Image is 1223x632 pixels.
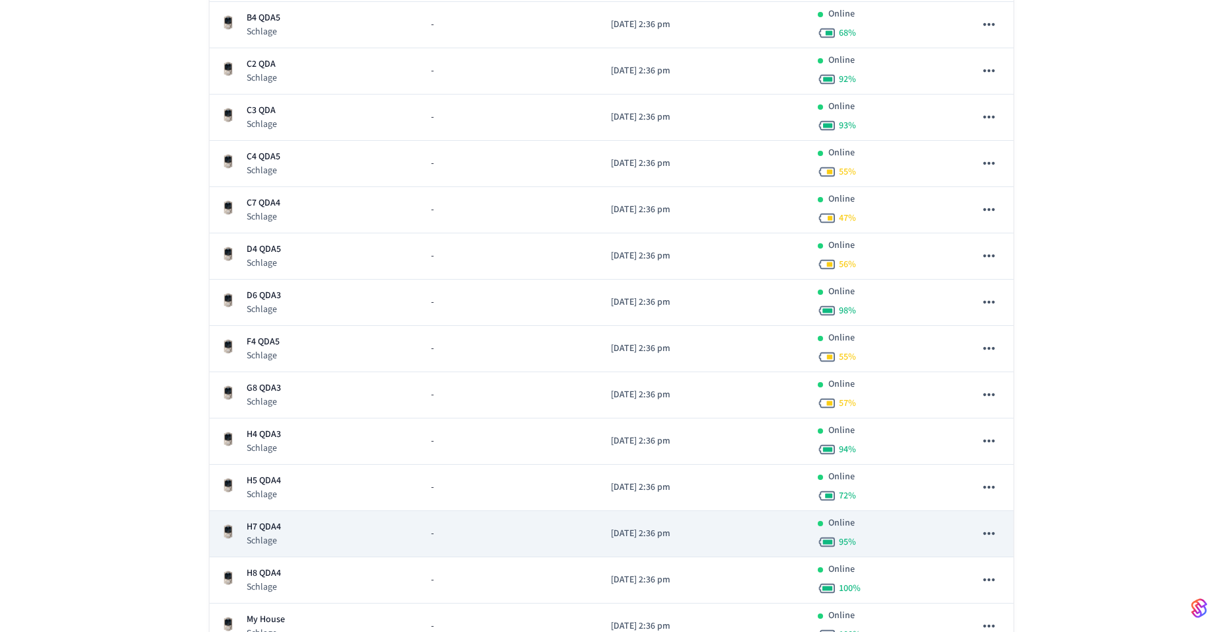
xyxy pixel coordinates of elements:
[247,335,280,349] p: F4 QDA5
[828,239,855,253] p: Online
[611,342,797,356] p: [DATE] 2:36 pm
[247,289,281,303] p: D6 QDA3
[828,424,855,438] p: Online
[828,146,855,160] p: Online
[828,470,855,484] p: Online
[828,516,855,530] p: Online
[1191,598,1207,619] img: SeamLogoGradient.69752ec5.svg
[611,157,797,171] p: [DATE] 2:36 pm
[247,580,281,594] p: Schlage
[611,64,797,78] p: [DATE] 2:36 pm
[611,296,797,309] p: [DATE] 2:36 pm
[220,431,236,447] img: Schlage Sense Smart Deadbolt with Camelot Trim, Front
[247,164,280,177] p: Schlage
[611,18,797,32] p: [DATE] 2:36 pm
[247,58,277,71] p: C2 QDA
[247,243,281,257] p: D4 QDA5
[247,395,281,409] p: Schlage
[839,73,856,86] span: 92 %
[247,150,280,164] p: C4 QDA5
[247,534,281,547] p: Schlage
[839,258,856,271] span: 56 %
[220,107,236,123] img: Schlage Sense Smart Deadbolt with Camelot Trim, Front
[611,203,797,217] p: [DATE] 2:36 pm
[220,524,236,539] img: Schlage Sense Smart Deadbolt with Camelot Trim, Front
[839,119,856,132] span: 93 %
[220,570,236,586] img: Schlage Sense Smart Deadbolt with Camelot Trim, Front
[839,582,861,595] span: 100 %
[220,61,236,77] img: Schlage Sense Smart Deadbolt with Camelot Trim, Front
[611,388,797,402] p: [DATE] 2:36 pm
[247,210,280,223] p: Schlage
[431,64,434,78] span: -
[431,573,434,587] span: -
[220,338,236,354] img: Schlage Sense Smart Deadbolt with Camelot Trim, Front
[220,246,236,262] img: Schlage Sense Smart Deadbolt with Camelot Trim, Front
[431,342,434,356] span: -
[839,489,856,502] span: 72 %
[611,573,797,587] p: [DATE] 2:36 pm
[247,349,280,362] p: Schlage
[611,527,797,541] p: [DATE] 2:36 pm
[247,303,281,316] p: Schlage
[247,104,277,118] p: C3 QDA
[247,118,277,131] p: Schlage
[839,535,856,549] span: 95 %
[611,434,797,448] p: [DATE] 2:36 pm
[828,285,855,299] p: Online
[828,100,855,114] p: Online
[247,613,285,627] p: My House
[431,481,434,494] span: -
[839,26,856,40] span: 68 %
[247,428,281,442] p: H4 QDA3
[220,616,236,632] img: Schlage Sense Smart Deadbolt with Camelot Trim, Front
[247,25,280,38] p: Schlage
[828,192,855,206] p: Online
[828,331,855,345] p: Online
[431,18,434,32] span: -
[828,377,855,391] p: Online
[247,196,280,210] p: C7 QDA4
[611,481,797,494] p: [DATE] 2:36 pm
[247,257,281,270] p: Schlage
[839,397,856,410] span: 57 %
[839,350,856,364] span: 55 %
[611,110,797,124] p: [DATE] 2:36 pm
[431,203,434,217] span: -
[839,304,856,317] span: 98 %
[431,527,434,541] span: -
[220,385,236,401] img: Schlage Sense Smart Deadbolt with Camelot Trim, Front
[839,212,856,225] span: 47 %
[247,520,281,534] p: H7 QDA4
[828,54,855,67] p: Online
[828,563,855,576] p: Online
[828,609,855,623] p: Online
[247,71,277,85] p: Schlage
[431,110,434,124] span: -
[431,296,434,309] span: -
[431,434,434,448] span: -
[247,381,281,395] p: G8 QDA3
[839,165,856,178] span: 55 %
[247,488,281,501] p: Schlage
[220,15,236,30] img: Schlage Sense Smart Deadbolt with Camelot Trim, Front
[247,11,280,25] p: B4 QDA5
[839,443,856,456] span: 94 %
[247,474,281,488] p: H5 QDA4
[220,292,236,308] img: Schlage Sense Smart Deadbolt with Camelot Trim, Front
[431,157,434,171] span: -
[431,249,434,263] span: -
[431,388,434,402] span: -
[611,249,797,263] p: [DATE] 2:36 pm
[220,477,236,493] img: Schlage Sense Smart Deadbolt with Camelot Trim, Front
[828,7,855,21] p: Online
[247,567,281,580] p: H8 QDA4
[220,153,236,169] img: Schlage Sense Smart Deadbolt with Camelot Trim, Front
[220,200,236,216] img: Schlage Sense Smart Deadbolt with Camelot Trim, Front
[247,442,281,455] p: Schlage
